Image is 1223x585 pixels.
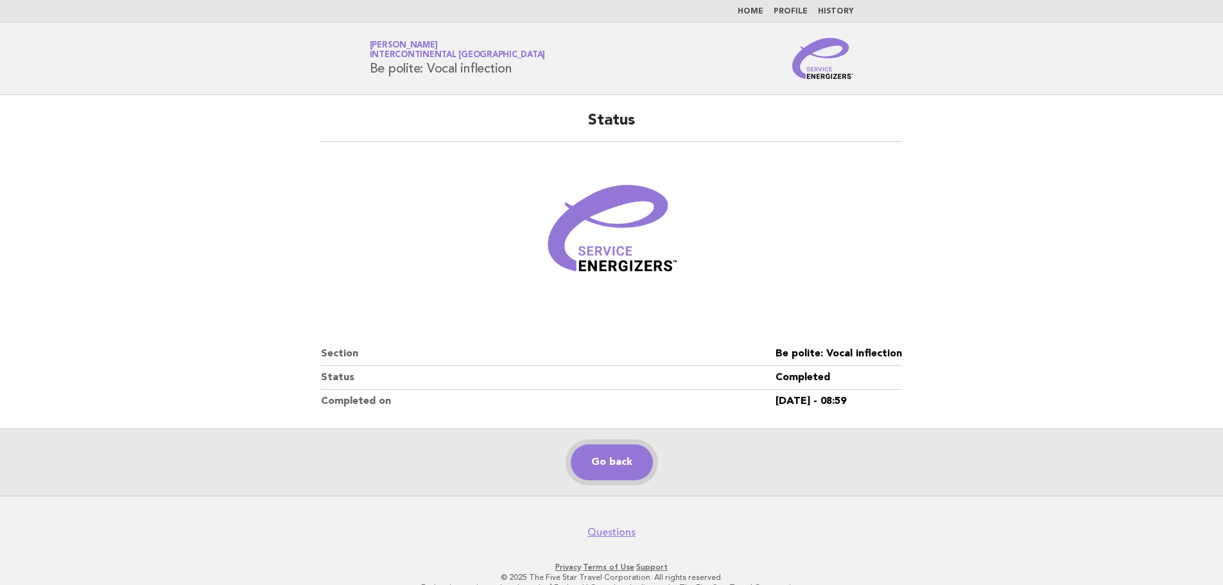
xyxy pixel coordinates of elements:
[535,157,689,311] img: Verified
[321,110,902,142] h2: Status
[370,42,546,75] h1: Be polite: Vocal inflection
[776,366,902,390] dd: Completed
[321,390,776,413] dt: Completed on
[636,563,668,572] a: Support
[370,41,546,59] a: [PERSON_NAME]InterContinental [GEOGRAPHIC_DATA]
[792,38,854,79] img: Service Energizers
[776,342,902,366] dd: Be polite: Vocal inflection
[219,562,1005,572] p: · ·
[587,526,636,539] a: Questions
[321,366,776,390] dt: Status
[321,342,776,366] dt: Section
[583,563,634,572] a: Terms of Use
[219,572,1005,582] p: © 2025 The Five Star Travel Corporation. All rights reserved.
[370,51,546,60] span: InterContinental [GEOGRAPHIC_DATA]
[738,8,763,15] a: Home
[571,444,653,480] a: Go back
[818,8,854,15] a: History
[776,390,902,413] dd: [DATE] - 08:59
[555,563,581,572] a: Privacy
[774,8,808,15] a: Profile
